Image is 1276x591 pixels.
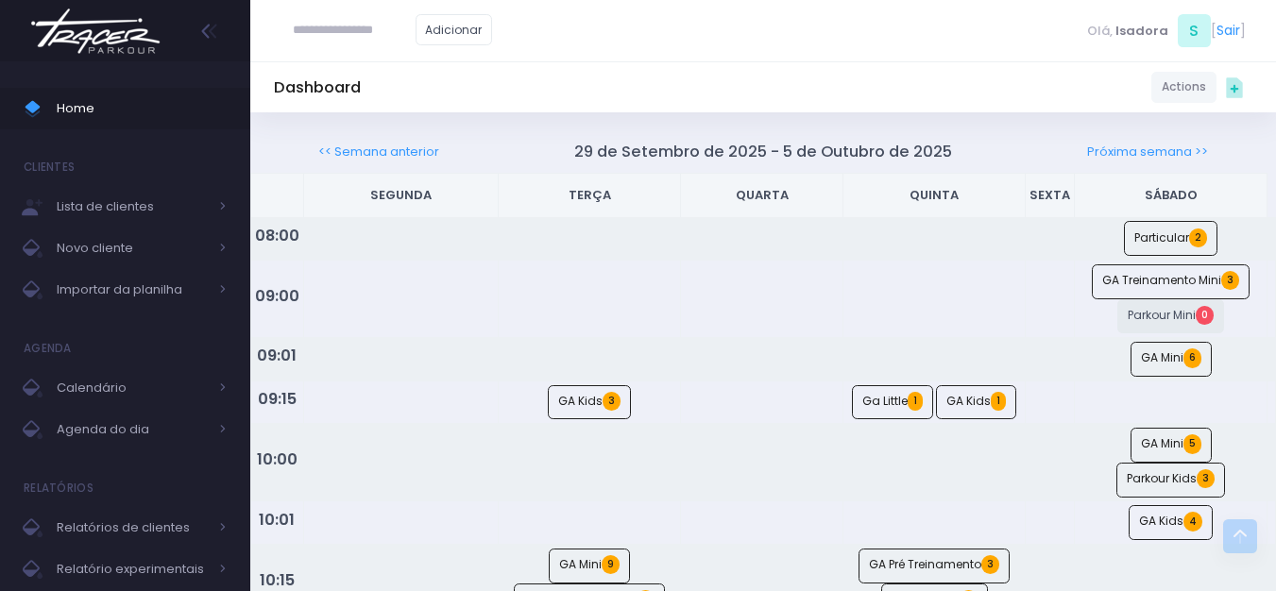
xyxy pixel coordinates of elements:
span: 5 [1183,434,1201,453]
a: GA Mini9 [549,549,630,583]
a: Parkour Mini0 [1117,299,1224,334]
a: Próxima semana >> [1087,143,1208,160]
th: Sábado [1075,174,1267,218]
a: GA Mini6 [1131,342,1212,377]
strong: 10:15 [260,569,295,591]
a: GA Treinamento Mini3 [1092,264,1250,299]
a: GA Kids4 [1129,505,1213,540]
strong: 10:01 [259,509,295,531]
th: Quinta [842,174,1026,218]
th: Terça [498,174,681,218]
span: Importar da planilha [57,278,208,302]
span: Agenda do dia [57,417,208,442]
a: GA Kids3 [548,385,631,420]
span: Novo cliente [57,236,208,261]
span: Olá, [1087,22,1113,41]
span: 3 [981,555,999,574]
span: S [1178,14,1211,47]
span: 9 [602,555,620,574]
h5: Dashboard [274,78,361,97]
span: Relatório experimentais [57,557,208,582]
span: 0 [1196,306,1214,325]
span: 3 [1221,271,1239,290]
h4: Clientes [24,148,75,186]
a: << Semana anterior [318,143,439,160]
th: Quarta [681,174,843,218]
a: GA Mini5 [1131,428,1212,463]
span: 1 [908,392,923,411]
span: Calendário [57,376,208,400]
a: Actions [1151,72,1216,103]
div: [ ] [1080,9,1252,52]
a: GA Kids1 [936,385,1016,420]
strong: 10:00 [257,448,298,470]
span: Lista de clientes [57,194,208,219]
a: Sair [1216,21,1240,41]
span: 4 [1183,512,1202,531]
th: Sexta [1026,174,1075,218]
a: Ga Little1 [852,385,933,420]
span: 3 [603,392,621,411]
a: Particular2 [1124,221,1217,256]
strong: 08:00 [255,225,299,246]
strong: 09:15 [258,388,297,410]
span: 1 [991,392,1006,411]
th: Segunda [303,174,498,218]
span: Home [57,96,227,121]
h4: Agenda [24,329,72,367]
h5: 29 de Setembro de 2025 - 5 de Outubro de 2025 [574,143,952,161]
h4: Relatórios [24,469,94,507]
strong: 09:00 [255,285,299,307]
a: GA Pré Treinamento3 [859,549,1010,583]
span: Relatórios de clientes [57,515,208,540]
span: Isadora [1115,22,1168,41]
span: 3 [1197,469,1215,488]
a: Adicionar [416,14,493,45]
span: 2 [1189,228,1207,247]
a: Parkour Kids3 [1116,463,1225,498]
span: 6 [1183,348,1201,367]
strong: 09:01 [257,345,297,366]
